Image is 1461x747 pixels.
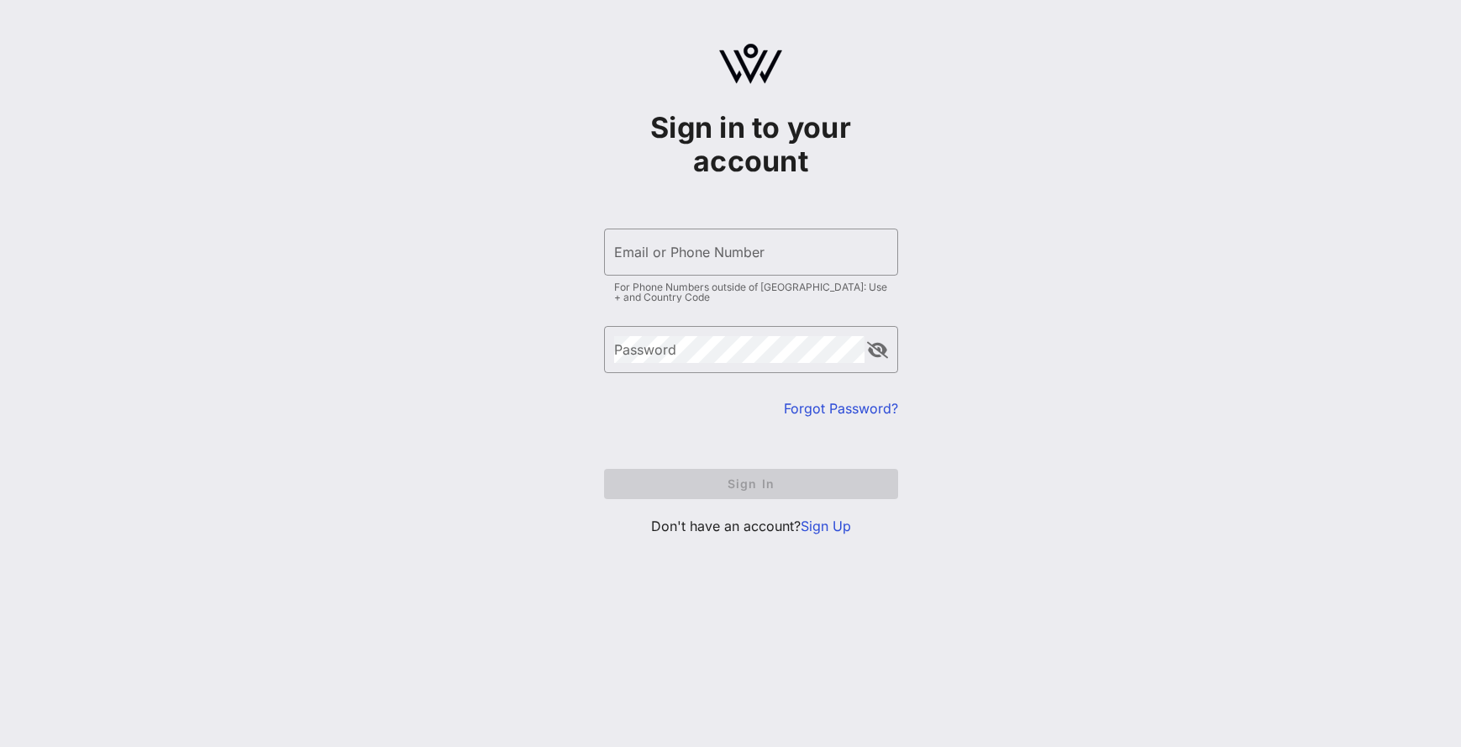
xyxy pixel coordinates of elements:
p: Don't have an account? [604,516,898,536]
h1: Sign in to your account [604,111,898,178]
button: append icon [867,342,888,359]
a: Forgot Password? [784,400,898,417]
img: logo.svg [719,44,782,84]
div: For Phone Numbers outside of [GEOGRAPHIC_DATA]: Use + and Country Code [614,282,888,302]
a: Sign Up [801,518,851,534]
